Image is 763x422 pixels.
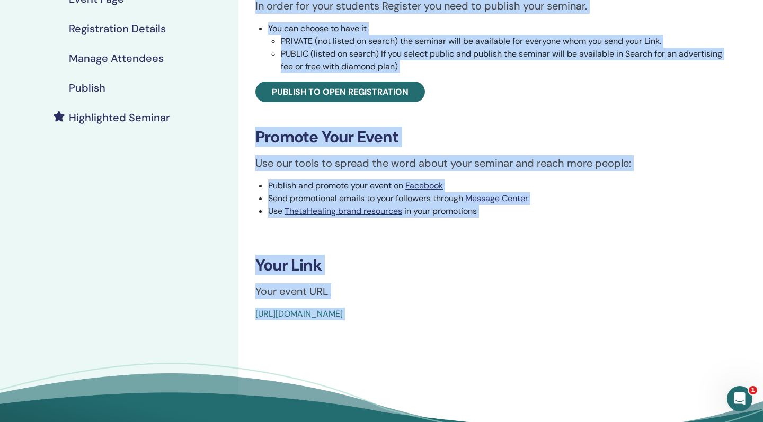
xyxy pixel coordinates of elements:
[255,308,343,319] a: [URL][DOMAIN_NAME]
[272,86,409,97] span: Publish to open registration
[465,193,528,204] a: Message Center
[255,283,730,299] p: Your event URL
[749,386,757,394] span: 1
[255,256,730,275] h3: Your Link
[268,179,730,192] li: Publish and promote your event on
[69,22,166,35] h4: Registration Details
[405,180,443,191] a: Facebook
[285,205,402,217] a: ThetaHealing brand resources
[268,22,730,73] li: You can choose to have it
[255,128,730,147] h3: Promote Your Event
[281,35,730,48] li: PRIVATE (not listed on search) the seminar will be available for everyone whom you send your Link.
[281,48,730,73] li: PUBLIC (listed on search) If you select public and publish the seminar will be available in Searc...
[255,82,425,102] a: Publish to open registration
[69,111,170,124] h4: Highlighted Seminar
[255,155,730,171] p: Use our tools to spread the word about your seminar and reach more people:
[268,192,730,205] li: Send promotional emails to your followers through
[69,52,164,65] h4: Manage Attendees
[69,82,105,94] h4: Publish
[727,386,752,411] iframe: Intercom live chat
[268,205,730,218] li: Use in your promotions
